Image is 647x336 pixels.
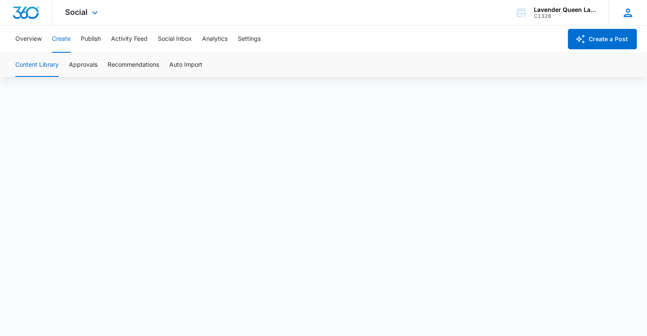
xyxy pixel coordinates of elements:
[534,6,596,13] div: account name
[169,53,202,77] button: Auto Import
[238,25,261,53] button: Settings
[69,53,97,77] button: Approvals
[568,29,637,49] button: Create a Post
[158,25,192,53] button: Social Inbox
[111,25,148,53] button: Activity Feed
[81,25,101,53] button: Publish
[52,25,71,53] button: Create
[108,53,159,77] button: Recommendations
[15,25,42,53] button: Overview
[202,25,228,53] button: Analytics
[65,8,88,17] span: Social
[15,53,59,77] button: Content Library
[534,13,596,19] div: account id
